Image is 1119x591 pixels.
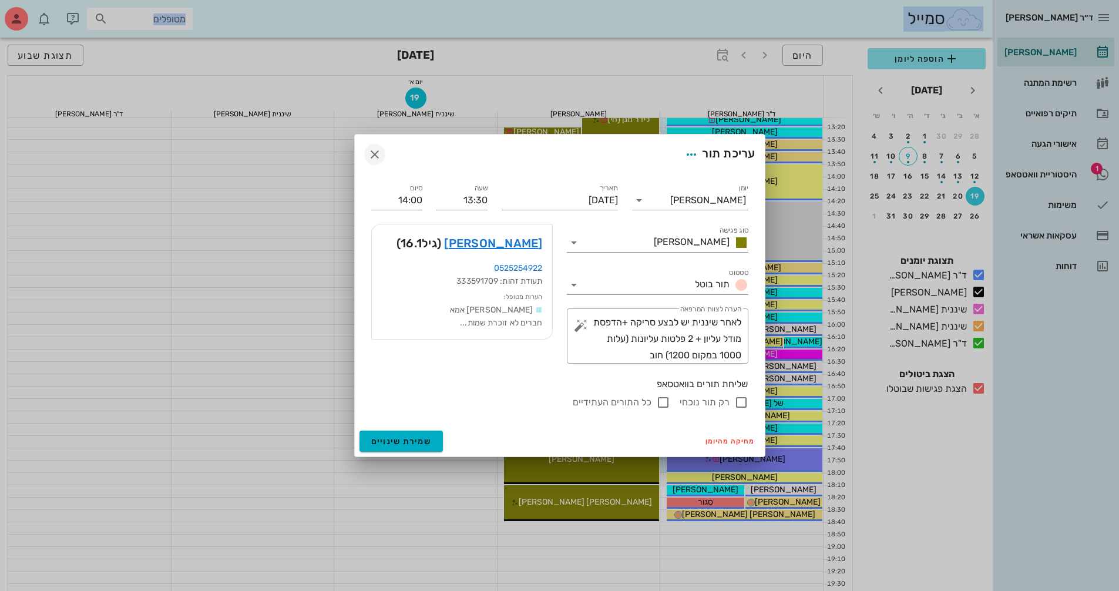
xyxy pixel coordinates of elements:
[504,293,542,301] small: הערות מטופל:
[632,191,748,210] div: יומן[PERSON_NAME]
[670,195,746,206] div: [PERSON_NAME]
[680,305,741,314] label: הערה לצוות המרפאה
[599,184,618,193] label: תאריך
[729,268,748,277] label: סטטוס
[494,263,543,273] a: 0525254922
[681,144,755,165] div: עריכת תור
[381,275,543,288] div: תעודת זהות: 333591709
[371,378,748,391] div: שליחת תורים בוואטסאפ
[573,397,651,408] label: כל התורים העתידיים
[396,234,441,253] span: (גיל )
[738,184,748,193] label: יומן
[705,437,755,445] span: מחיקה מהיומן
[359,431,443,452] button: שמירת שינויים
[680,397,730,408] label: רק תור נוכחי
[701,433,760,449] button: מחיקה מהיומן
[474,184,488,193] label: שעה
[567,276,748,294] div: סטטוסתור בוטל
[410,184,422,193] label: סיום
[371,436,432,446] span: שמירת שינויים
[719,226,748,235] label: סוג פגישה
[444,234,542,253] a: [PERSON_NAME]
[695,278,730,290] span: תור בוטל
[450,305,543,328] span: [PERSON_NAME] אמא חברים לא זוכרת שמות...
[401,236,422,250] span: 16.1
[654,236,730,247] span: [PERSON_NAME]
